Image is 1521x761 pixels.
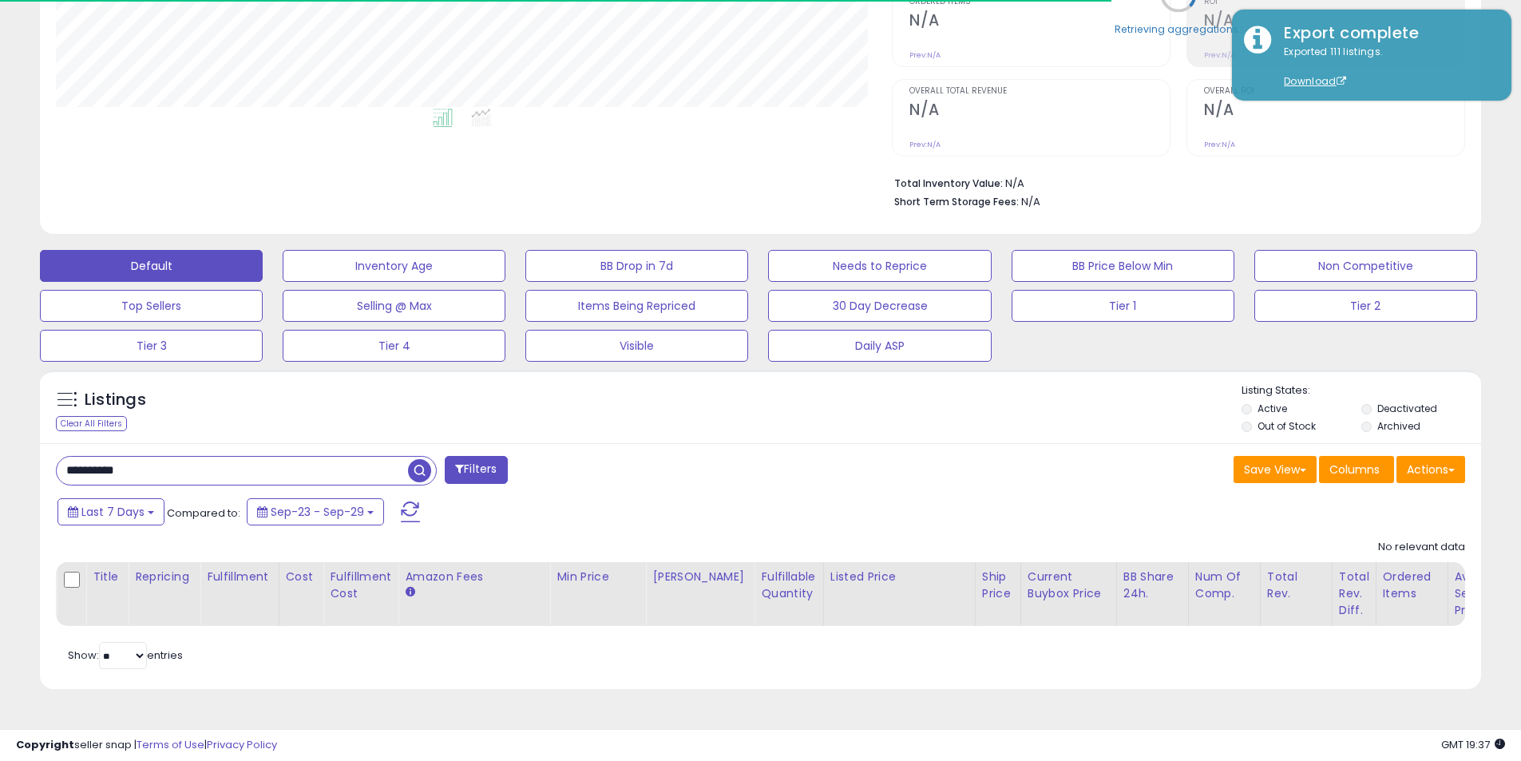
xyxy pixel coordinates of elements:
[1254,290,1477,322] button: Tier 2
[1441,737,1505,752] span: 2025-10-7 19:37 GMT
[1258,419,1316,433] label: Out of Stock
[207,737,277,752] a: Privacy Policy
[40,330,263,362] button: Tier 3
[1267,569,1325,602] div: Total Rev.
[768,250,991,282] button: Needs to Reprice
[1242,383,1481,398] p: Listing States:
[57,498,164,525] button: Last 7 Days
[68,648,183,663] span: Show: entries
[525,250,748,282] button: BB Drop in 7d
[1284,74,1346,88] a: Download
[1378,540,1465,555] div: No relevant data
[525,290,748,322] button: Items Being Repriced
[81,504,145,520] span: Last 7 Days
[1377,419,1420,433] label: Archived
[286,569,317,585] div: Cost
[652,569,747,585] div: [PERSON_NAME]
[525,330,748,362] button: Visible
[761,569,816,602] div: Fulfillable Quantity
[283,250,505,282] button: Inventory Age
[1377,402,1437,415] label: Deactivated
[445,456,507,484] button: Filters
[40,250,263,282] button: Default
[768,290,991,322] button: 30 Day Decrease
[137,737,204,752] a: Terms of Use
[271,504,364,520] span: Sep-23 - Sep-29
[1115,22,1243,36] div: Retrieving aggregations..
[1272,45,1499,89] div: Exported 111 listings.
[1012,250,1234,282] button: BB Price Below Min
[1028,569,1110,602] div: Current Buybox Price
[167,505,240,521] span: Compared to:
[830,569,968,585] div: Listed Price
[283,330,505,362] button: Tier 4
[85,389,146,411] h5: Listings
[93,569,121,585] div: Title
[207,569,271,585] div: Fulfillment
[247,498,384,525] button: Sep-23 - Sep-29
[1455,569,1513,619] div: Avg Selling Price
[1012,290,1234,322] button: Tier 1
[1123,569,1182,602] div: BB Share 24h.
[40,290,263,322] button: Top Sellers
[1383,569,1441,602] div: Ordered Items
[1329,462,1380,478] span: Columns
[405,569,543,585] div: Amazon Fees
[768,330,991,362] button: Daily ASP
[135,569,193,585] div: Repricing
[1396,456,1465,483] button: Actions
[1195,569,1254,602] div: Num of Comp.
[1254,250,1477,282] button: Non Competitive
[1272,22,1499,45] div: Export complete
[1258,402,1287,415] label: Active
[1234,456,1317,483] button: Save View
[1339,569,1369,619] div: Total Rev. Diff.
[330,569,391,602] div: Fulfillment Cost
[56,416,127,431] div: Clear All Filters
[283,290,505,322] button: Selling @ Max
[405,585,414,600] small: Amazon Fees.
[557,569,639,585] div: Min Price
[982,569,1014,602] div: Ship Price
[16,737,74,752] strong: Copyright
[16,738,277,753] div: seller snap | |
[1319,456,1394,483] button: Columns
